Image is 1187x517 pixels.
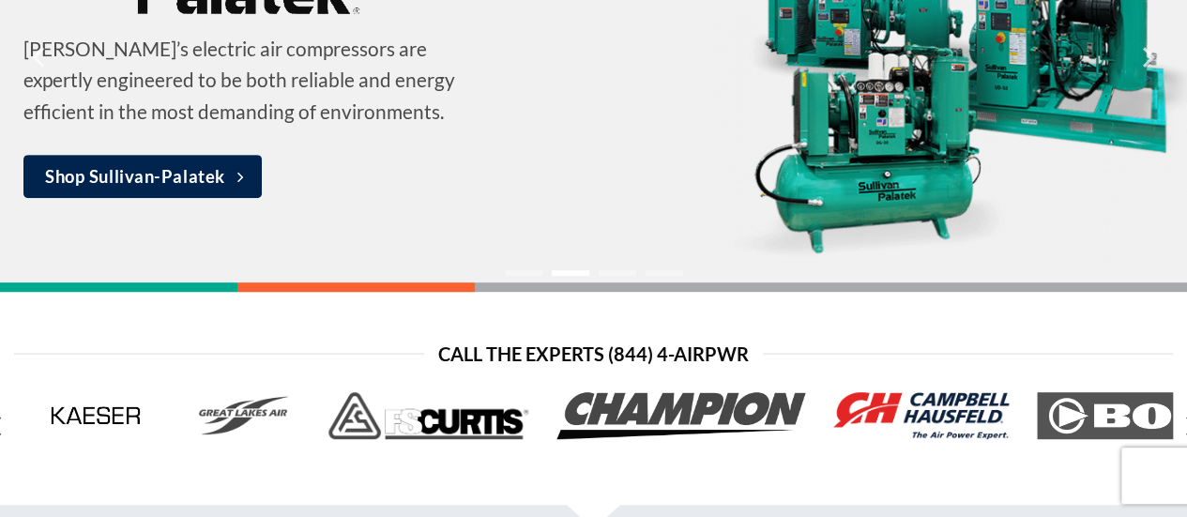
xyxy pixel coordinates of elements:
p: [PERSON_NAME]’s electric air compressors are expertly engineered to be both reliable and energy e... [23,33,487,127]
li: Page dot 1 [505,270,542,276]
button: Next [1130,10,1164,104]
li: Page dot 2 [552,270,589,276]
button: Previous [23,10,57,104]
a: Shop Sullivan-Palatek [23,155,262,198]
li: Page dot 3 [599,270,636,276]
li: Page dot 4 [646,270,683,276]
span: Call the Experts (844) 4-AirPwr [438,339,749,369]
span: Shop Sullivan-Palatek [45,163,225,190]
